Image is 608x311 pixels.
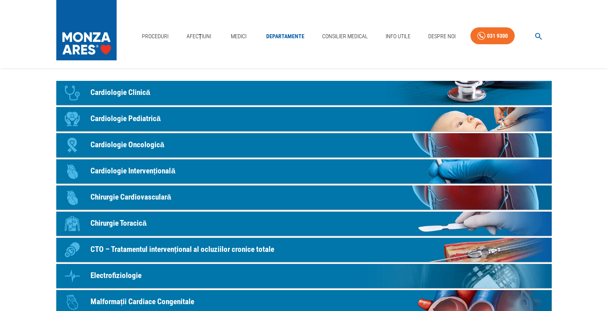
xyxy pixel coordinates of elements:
[226,28,251,45] a: Medici
[56,133,552,157] a: IconCardiologie Oncologică
[60,107,84,131] div: Icon
[60,264,84,288] div: Icon
[56,185,552,210] a: IconChirurgie Cardiovasculară
[382,28,414,45] a: Info Utile
[60,81,84,105] div: Icon
[56,264,552,288] a: IconElectrofiziologie
[60,212,84,236] div: Icon
[90,244,274,255] p: CTO – Tratamentul intervențional al ocluziilor cronice totale
[90,270,142,282] p: Electrofiziologie
[183,28,215,45] a: Afecțiuni
[90,87,150,99] p: Cardiologie Clinică
[90,113,161,125] p: Cardiologie Pediatrică
[90,296,194,308] p: Malformații Cardiace Congenitale
[90,165,175,177] p: Cardiologie Intervențională
[56,212,552,236] a: IconChirurgie Toracică
[60,159,84,183] div: Icon
[425,28,459,45] a: Despre Noi
[56,107,552,131] a: IconCardiologie Pediatrică
[90,218,147,229] p: Chirurgie Toracică
[470,27,515,45] a: 031 9300
[56,159,552,183] a: IconCardiologie Intervențională
[487,31,508,41] div: 031 9300
[56,238,552,262] a: IconCTO – Tratamentul intervențional al ocluziilor cronice totale
[263,28,308,45] a: Departamente
[90,192,171,203] p: Chirurgie Cardiovasculară
[60,133,84,157] div: Icon
[60,238,84,262] div: Icon
[139,28,172,45] a: Proceduri
[56,81,552,105] a: IconCardiologie Clinică
[90,139,164,151] p: Cardiologie Oncologică
[60,185,84,210] div: Icon
[319,28,371,45] a: Consilier Medical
